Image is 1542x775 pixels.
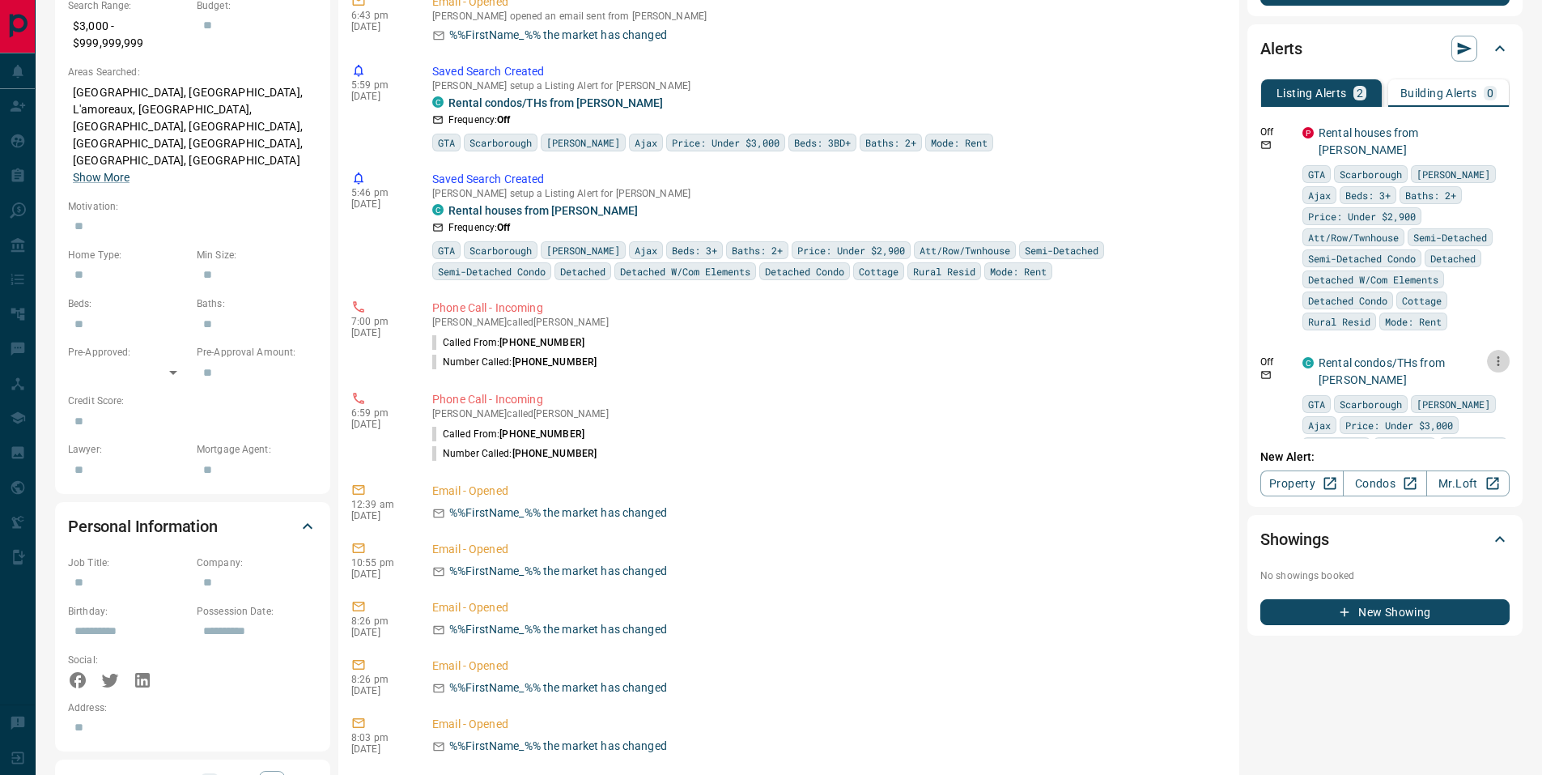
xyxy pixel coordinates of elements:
[1400,87,1477,99] p: Building Alerts
[1260,599,1510,625] button: New Showing
[1343,471,1426,496] a: Condos
[560,263,605,279] span: Detached
[449,27,667,44] p: %%FirstName_%% the market has changed
[1319,126,1418,156] a: Rental houses from [PERSON_NAME]
[68,700,317,715] p: Address:
[931,134,988,151] span: Mode: Rent
[351,79,408,91] p: 5:59 pm
[1340,396,1402,412] span: Scarborough
[499,337,584,348] span: [PHONE_NUMBER]
[1260,568,1510,583] p: No showings booked
[1413,229,1487,245] span: Semi-Detached
[1260,355,1293,369] p: Off
[432,204,444,215] div: condos.ca
[351,10,408,21] p: 6:43 pm
[448,204,638,217] a: Rental houses from [PERSON_NAME]
[351,187,408,198] p: 5:46 pm
[432,11,1220,22] p: [PERSON_NAME] opened an email sent from [PERSON_NAME]
[1426,471,1510,496] a: Mr.Loft
[351,568,408,580] p: [DATE]
[351,327,408,339] p: [DATE]
[351,674,408,685] p: 8:26 pm
[432,541,1220,558] p: Email - Opened
[351,615,408,627] p: 8:26 pm
[1308,250,1416,266] span: Semi-Detached Condo
[351,499,408,510] p: 12:39 am
[1308,313,1370,330] span: Rural Resid
[1487,87,1493,99] p: 0
[351,21,408,32] p: [DATE]
[1260,125,1293,139] p: Off
[1260,449,1510,466] p: New Alert:
[1302,127,1314,138] div: property.ca
[1308,187,1331,203] span: Ajax
[546,242,620,258] span: [PERSON_NAME]
[1308,438,1365,454] span: Beds: 3BD+
[1357,87,1363,99] p: 2
[432,355,597,369] p: Number Called:
[351,732,408,743] p: 8:03 pm
[1025,242,1098,258] span: Semi-Detached
[68,79,317,191] p: [GEOGRAPHIC_DATA], [GEOGRAPHIC_DATA], L'amoreaux, [GEOGRAPHIC_DATA], [GEOGRAPHIC_DATA], [GEOGRAPH...
[432,716,1220,733] p: Email - Opened
[449,563,667,580] p: %%FirstName_%% the market has changed
[865,134,916,151] span: Baths: 2+
[68,345,189,360] p: Pre-Approved:
[432,188,1220,199] p: [PERSON_NAME] setup a Listing Alert for [PERSON_NAME]
[672,134,779,151] span: Price: Under $3,000
[449,505,667,522] p: %%FirstName_%% the market has changed
[1260,29,1510,68] div: Alerts
[432,483,1220,500] p: Email - Opened
[497,114,510,126] strong: Off
[351,198,408,210] p: [DATE]
[546,134,620,151] span: [PERSON_NAME]
[197,556,317,570] p: Company:
[197,442,317,457] p: Mortgage Agent:
[448,220,510,235] p: Frequency:
[913,263,975,279] span: Rural Resid
[449,738,667,755] p: %%FirstName_%% the market has changed
[68,199,317,214] p: Motivation:
[920,242,1010,258] span: Att/Row/Twnhouse
[1277,87,1347,99] p: Listing Alerts
[432,317,1220,328] p: [PERSON_NAME] called [PERSON_NAME]
[512,448,597,459] span: [PHONE_NUMBER]
[1308,396,1325,412] span: GTA
[68,507,317,546] div: Personal Information
[448,113,510,127] p: Frequency:
[432,63,1220,80] p: Saved Search Created
[1319,356,1445,386] a: Rental condos/THs from [PERSON_NAME]
[351,510,408,522] p: [DATE]
[497,222,510,233] strong: Off
[448,96,663,109] a: Rental condos/THs from [PERSON_NAME]
[351,557,408,568] p: 10:55 pm
[1379,438,1430,454] span: Baths: 2+
[512,356,597,368] span: [PHONE_NUMBER]
[1417,166,1490,182] span: [PERSON_NAME]
[351,685,408,696] p: [DATE]
[1385,313,1442,330] span: Mode: Rent
[1345,187,1391,203] span: Beds: 3+
[1340,166,1402,182] span: Scarborough
[797,242,905,258] span: Price: Under $2,900
[68,442,189,457] p: Lawyer:
[859,263,898,279] span: Cottage
[794,134,851,151] span: Beds: 3BD+
[432,171,1220,188] p: Saved Search Created
[620,263,750,279] span: Detached W/Com Elements
[438,134,455,151] span: GTA
[432,427,584,441] p: Called From:
[68,13,189,57] p: $3,000 - $999,999,999
[1308,229,1399,245] span: Att/Row/Twnhouse
[432,446,597,461] p: Number Called:
[1430,250,1476,266] span: Detached
[635,242,657,258] span: Ajax
[351,91,408,102] p: [DATE]
[1302,357,1314,368] div: condos.ca
[449,621,667,638] p: %%FirstName_%% the market has changed
[1308,166,1325,182] span: GTA
[351,627,408,638] p: [DATE]
[1260,471,1344,496] a: Property
[432,391,1220,408] p: Phone Call - Incoming
[432,80,1220,92] p: [PERSON_NAME] setup a Listing Alert for [PERSON_NAME]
